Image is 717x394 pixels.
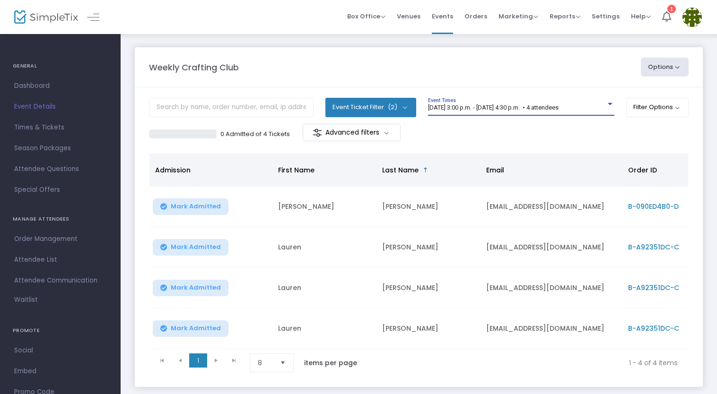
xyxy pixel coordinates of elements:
[428,104,559,111] span: [DATE] 3:00 p.m. - [DATE] 4:30 p.m. • 4 attendees
[14,142,106,154] span: Season Packages
[171,243,221,251] span: Mark Admitted
[149,98,314,117] input: Search by name, order number, email, ip address
[325,98,416,117] button: Event Ticket Filter(2)
[304,358,357,368] label: items per page
[155,165,191,175] span: Admission
[481,227,622,268] td: [EMAIL_ADDRESS][DOMAIN_NAME]
[397,4,420,28] span: Venues
[376,227,481,268] td: [PERSON_NAME]
[153,280,228,296] button: Mark Admitted
[628,324,679,333] span: B-A92351DC-C
[481,308,622,349] td: [EMAIL_ADDRESS][DOMAIN_NAME]
[272,268,376,308] td: Lauren
[171,203,221,210] span: Mark Admitted
[272,308,376,349] td: Lauren
[486,165,504,175] span: Email
[14,163,106,175] span: Attendee Questions
[13,57,108,76] h4: GENERAL
[276,354,289,372] button: Select
[272,227,376,268] td: Lauren
[382,165,419,175] span: Last Name
[272,187,376,227] td: [PERSON_NAME]
[376,187,481,227] td: [PERSON_NAME]
[14,184,106,196] span: Special Offers
[631,12,651,21] span: Help
[626,98,689,117] button: Filter Options
[14,101,106,113] span: Event Details
[14,121,106,134] span: Times & Tickets
[303,124,401,141] m-button: Advanced filters
[628,202,679,211] span: B-090ED4B0-D
[153,239,228,256] button: Mark Admitted
[376,268,481,308] td: [PERSON_NAME]
[14,80,106,92] span: Dashboard
[376,308,481,349] td: [PERSON_NAME]
[347,12,385,21] span: Box Office
[14,274,106,287] span: Attendee Communication
[14,233,106,245] span: Order Management
[628,242,679,252] span: B-A92351DC-C
[667,5,676,13] div: 1
[388,103,397,111] span: (2)
[14,344,106,357] span: Social
[153,320,228,337] button: Mark Admitted
[498,12,538,21] span: Marketing
[641,58,689,77] button: Options
[481,268,622,308] td: [EMAIL_ADDRESS][DOMAIN_NAME]
[464,4,487,28] span: Orders
[220,129,290,139] p: 0 Admitted of 4 Tickets
[153,198,228,215] button: Mark Admitted
[189,353,207,368] span: Page 1
[313,128,322,137] img: filter
[171,325,221,332] span: Mark Admitted
[258,358,272,368] span: 8
[171,284,221,291] span: Mark Admitted
[278,165,315,175] span: First Name
[14,295,38,305] span: Waitlist
[13,321,108,340] h4: PROMOTE
[550,12,580,21] span: Reports
[149,61,239,74] m-panel-title: Weekly Crafting Club
[481,187,622,227] td: [EMAIL_ADDRESS][DOMAIN_NAME]
[149,154,688,349] div: Data table
[14,254,106,266] span: Attendee List
[422,166,429,174] span: Sortable
[628,283,679,292] span: B-A92351DC-C
[14,365,106,377] span: Embed
[592,4,620,28] span: Settings
[13,210,108,229] h4: MANAGE ATTENDEES
[432,4,453,28] span: Events
[628,165,657,175] span: Order ID
[377,353,678,372] kendo-pager-info: 1 - 4 of 4 items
